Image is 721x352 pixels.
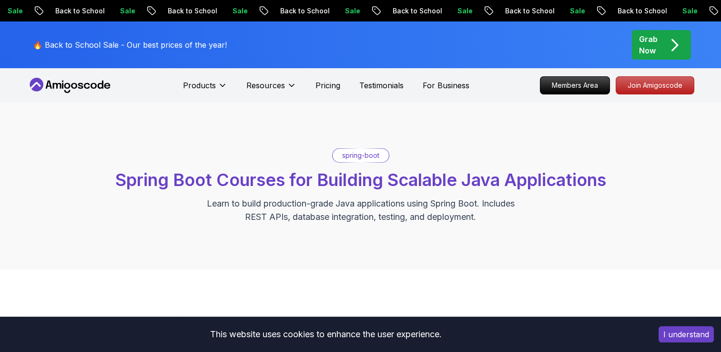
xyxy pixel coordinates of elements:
p: Sale [553,6,583,16]
p: 🔥 Back to School Sale - Our best prices of the year! [33,39,227,51]
p: spring-boot [342,151,379,160]
p: Sale [103,6,133,16]
p: Sale [215,6,246,16]
p: Back to School [38,6,103,16]
div: This website uses cookies to enhance the user experience. [7,324,644,345]
a: Members Area [540,76,610,94]
p: Members Area [540,77,609,94]
p: Back to School [376,6,440,16]
p: Grab Now [639,33,658,56]
p: Back to School [263,6,328,16]
button: Accept cookies [659,326,714,342]
p: Resources [246,80,285,91]
button: Products [183,80,227,99]
p: Sale [440,6,471,16]
p: Sale [328,6,358,16]
a: Testimonials [359,80,404,91]
p: Sale [665,6,696,16]
button: Resources [246,80,296,99]
p: Products [183,80,216,91]
span: Spring Boot Courses for Building Scalable Java Applications [115,169,606,190]
p: Back to School [600,6,665,16]
p: Join Amigoscode [616,77,694,94]
a: Join Amigoscode [616,76,694,94]
p: Back to School [151,6,215,16]
a: Pricing [315,80,340,91]
p: Back to School [488,6,553,16]
p: Learn to build production-grade Java applications using Spring Boot. Includes REST APIs, database... [201,197,521,224]
a: For Business [423,80,469,91]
